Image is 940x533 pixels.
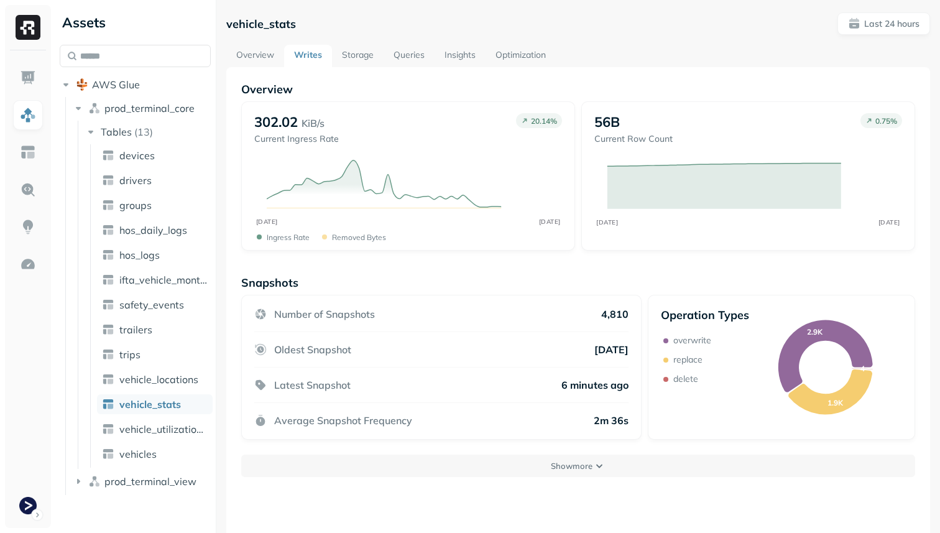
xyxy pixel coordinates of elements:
[20,107,36,123] img: Assets
[119,224,187,236] span: hos_daily_logs
[256,218,277,226] tspan: [DATE]
[878,218,900,226] tspan: [DATE]
[119,149,155,162] span: devices
[860,364,865,373] text: 4
[119,373,198,386] span: vehicle_locations
[97,295,213,315] a: safety_events
[102,224,114,236] img: table
[596,218,618,226] tspan: [DATE]
[101,126,132,138] span: Tables
[102,174,114,187] img: table
[254,133,339,145] p: Current Ingress Rate
[274,379,351,391] p: Latest Snapshot
[384,45,435,67] a: Queries
[551,460,592,472] p: Show more
[673,354,703,366] p: replace
[102,423,114,435] img: table
[97,345,213,364] a: trips
[119,299,184,311] span: safety_events
[274,343,351,356] p: Oldest Snapshot
[531,116,557,126] p: 20.14 %
[241,82,915,96] p: Overview
[102,249,114,261] img: table
[828,398,844,407] text: 1.9K
[435,45,486,67] a: Insights
[226,45,284,67] a: Overview
[119,398,181,410] span: vehicle_stats
[119,199,152,211] span: groups
[97,146,213,165] a: devices
[97,195,213,215] a: groups
[594,133,673,145] p: Current Row Count
[102,149,114,162] img: table
[241,455,915,477] button: Showmore
[20,144,36,160] img: Asset Explorer
[302,116,325,131] p: KiB/s
[274,308,375,320] p: Number of Snapshots
[20,182,36,198] img: Query Explorer
[72,98,211,118] button: prod_terminal_core
[97,245,213,265] a: hos_logs
[88,475,101,488] img: namespace
[538,218,560,226] tspan: [DATE]
[102,398,114,410] img: table
[72,471,211,491] button: prod_terminal_view
[20,256,36,272] img: Optimization
[104,475,196,488] span: prod_terminal_view
[102,348,114,361] img: table
[837,12,930,35] button: Last 24 hours
[284,45,332,67] a: Writes
[19,497,37,514] img: Terminal
[97,320,213,340] a: trailers
[92,78,140,91] span: AWS Glue
[60,75,211,95] button: AWS Glue
[254,113,298,131] p: 302.02
[594,343,629,356] p: [DATE]
[85,122,212,142] button: Tables(13)
[134,126,153,138] p: ( 13 )
[97,394,213,414] a: vehicle_stats
[864,18,919,30] p: Last 24 hours
[119,274,208,286] span: ifta_vehicle_months
[97,369,213,389] a: vehicle_locations
[102,274,114,286] img: table
[875,116,897,126] p: 0.75 %
[97,419,213,439] a: vehicle_utilization_day
[594,113,620,131] p: 56B
[102,199,114,211] img: table
[97,444,213,464] a: vehicles
[20,70,36,86] img: Dashboard
[119,448,157,460] span: vehicles
[274,414,412,427] p: Average Snapshot Frequency
[673,373,698,385] p: delete
[102,373,114,386] img: table
[332,233,386,242] p: Removed bytes
[673,335,711,346] p: overwrite
[808,327,824,336] text: 2.9K
[661,308,749,322] p: Operation Types
[102,448,114,460] img: table
[267,233,310,242] p: Ingress Rate
[76,78,88,91] img: root
[119,249,160,261] span: hos_logs
[561,379,629,391] p: 6 minutes ago
[241,276,298,290] p: Snapshots
[332,45,384,67] a: Storage
[60,12,211,32] div: Assets
[601,308,629,320] p: 4,810
[97,220,213,240] a: hos_daily_logs
[97,170,213,190] a: drivers
[97,270,213,290] a: ifta_vehicle_months
[102,323,114,336] img: table
[104,102,195,114] span: prod_terminal_core
[119,174,152,187] span: drivers
[119,348,141,361] span: trips
[119,423,208,435] span: vehicle_utilization_day
[88,102,101,114] img: namespace
[20,219,36,235] img: Insights
[226,17,296,31] p: vehicle_stats
[119,323,152,336] span: trailers
[594,414,629,427] p: 2m 36s
[16,15,40,40] img: Ryft
[486,45,556,67] a: Optimization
